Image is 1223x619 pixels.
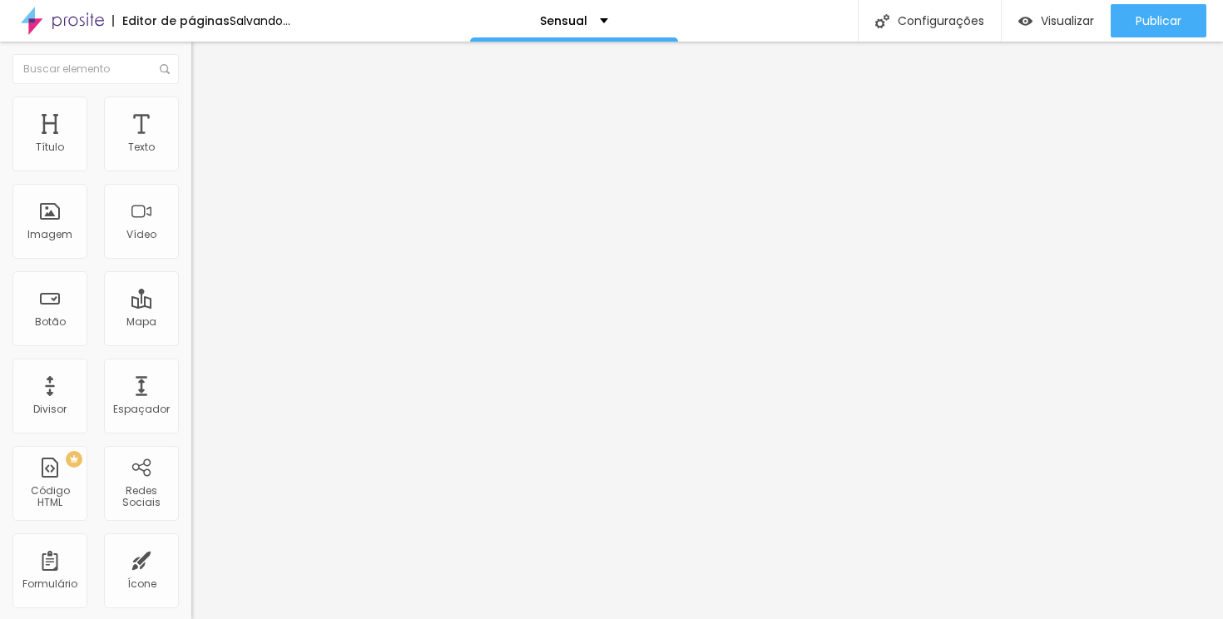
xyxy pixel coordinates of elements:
span: Publicar [1136,14,1181,27]
input: Buscar elemento [12,54,179,84]
img: Icone [160,64,170,74]
img: Icone [875,14,889,28]
div: Botão [35,316,66,328]
div: Espaçador [113,404,170,415]
div: Mapa [126,316,156,328]
div: Redes Sociais [108,485,174,509]
img: view-1.svg [1018,14,1032,28]
div: Divisor [33,404,67,415]
div: Texto [128,141,155,153]
button: Visualizar [1002,4,1111,37]
div: Código HTML [17,485,82,509]
div: Título [36,141,64,153]
div: Formulário [22,578,77,590]
span: Visualizar [1041,14,1094,27]
div: Vídeo [126,229,156,240]
div: Ícone [127,578,156,590]
iframe: Editor [191,42,1223,619]
div: Editor de páginas [112,15,230,27]
button: Publicar [1111,4,1206,37]
div: Salvando... [230,15,290,27]
p: Sensual [540,15,587,27]
div: Imagem [27,229,72,240]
